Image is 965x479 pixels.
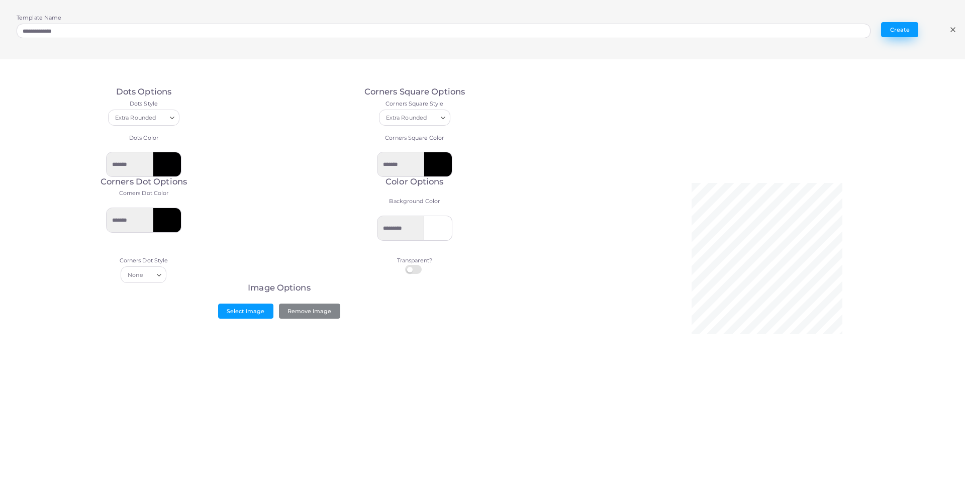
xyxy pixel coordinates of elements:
input: Search for option [158,112,166,123]
label: Corners Square Color [385,134,444,142]
label: Corners Dot Style [120,257,168,265]
h3: Image Options [14,283,545,293]
label: Dots Color [129,134,158,142]
label: Corners Dot Color [119,189,169,198]
h3: Corners Dot Options [14,177,274,187]
button: Remove Image [279,304,340,319]
button: Create [881,22,918,37]
label: Transparent? [397,257,432,265]
label: Background Color [389,198,440,206]
h3: Color Options [284,177,544,187]
div: Search for option [121,266,166,282]
div: Search for option [379,110,450,126]
label: Corners Square Style [385,100,443,108]
span: Extra Rounded [114,113,157,123]
label: Template Name [17,14,61,22]
h3: Corners Square Options [284,87,544,97]
label: Dots Style [130,100,158,108]
h3: Dots Options [14,87,274,97]
input: Search for option [429,112,437,123]
button: Select Image [218,304,273,319]
input: Search for option [145,269,153,280]
span: Extra Rounded [384,113,428,123]
div: Search for option [108,110,179,126]
span: None [126,270,144,280]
